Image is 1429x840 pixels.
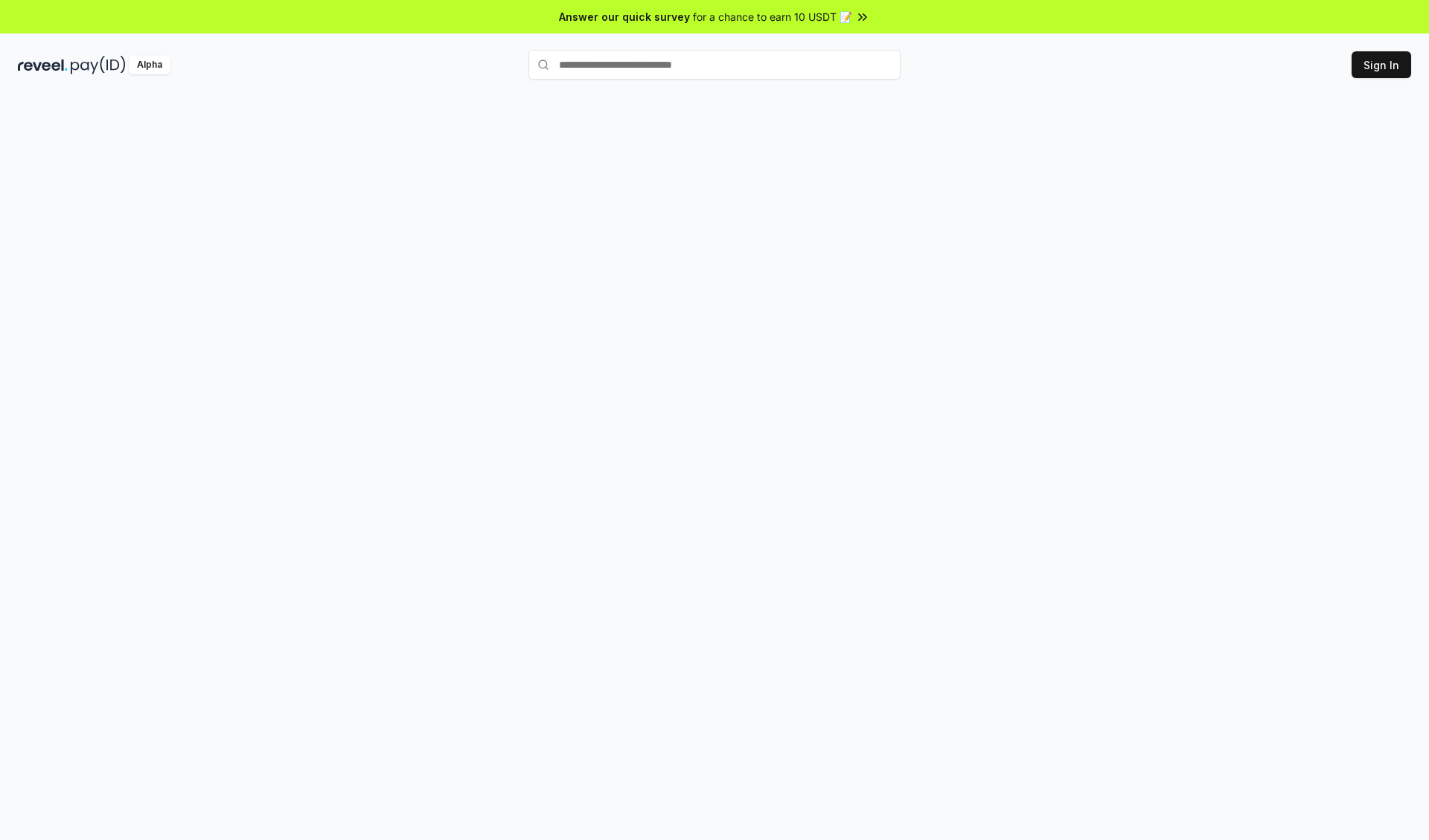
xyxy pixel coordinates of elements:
div: Alpha [129,56,170,74]
span: for a chance to earn 10 USDT 📝 [693,9,852,25]
img: pay_id [71,56,126,74]
span: Answer our quick survey [559,9,690,25]
button: Sign In [1352,51,1411,78]
img: reveel_dark [18,56,68,74]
